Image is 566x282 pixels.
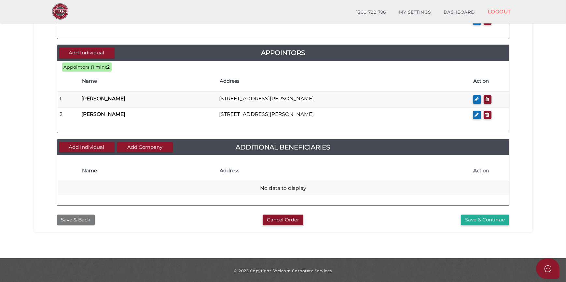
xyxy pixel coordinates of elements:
[57,142,509,152] a: Additional Beneficiaries
[39,268,527,274] div: © 2025 Copyright Shelcom Corporate Services
[107,64,110,70] b: 2
[216,107,470,122] td: [STREET_ADDRESS][PERSON_NAME]
[474,168,506,174] h4: Action
[536,259,559,279] button: Open asap
[461,215,509,225] button: Save & Continue
[59,142,115,153] button: Add Individual
[64,64,107,70] span: Appointors (1 min):
[82,168,213,174] h4: Name
[57,107,79,122] td: 2
[59,48,115,58] button: Add Individual
[481,5,518,18] a: LOGOUT
[474,78,506,84] h4: Action
[57,215,95,225] button: Save & Back
[393,6,437,19] a: MY SETTINGS
[350,6,393,19] a: 1300 722 796
[57,181,509,195] td: No data to display
[263,215,303,225] button: Cancel Order
[81,95,125,102] b: [PERSON_NAME]
[437,6,481,19] a: DASHBOARD
[220,168,467,174] h4: Address
[117,142,173,153] button: Add Company
[82,78,213,84] h4: Name
[220,78,467,84] h4: Address
[57,48,509,58] a: Appointors
[216,92,470,107] td: [STREET_ADDRESS][PERSON_NAME]
[81,111,125,117] b: [PERSON_NAME]
[57,92,79,107] td: 1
